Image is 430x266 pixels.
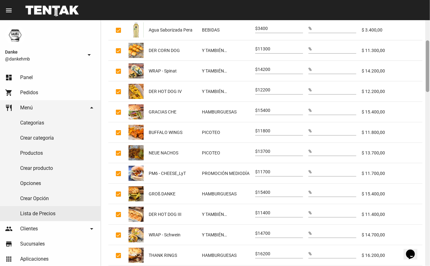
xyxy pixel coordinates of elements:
[88,104,95,112] mat-icon: arrow_drop_down
[255,190,258,195] span: $
[255,67,258,72] span: $
[20,90,38,96] span: Pedidos
[202,225,255,245] mat-cell: Y TAMBIÉN…
[129,22,144,38] img: d7cd4ccb-e923-436d-94c5-56a0338c840e.png
[5,7,13,14] mat-icon: menu
[362,102,422,122] mat-cell: $ 15.400,00
[149,88,182,95] span: DER HOT DOG IV
[202,163,255,183] mat-cell: PROMOCIÓN MEDIODÍA
[149,68,177,74] span: WRAP - Spinat
[129,227,144,242] img: 5308311e-6b54-4505-91eb-fc6b1a7bef64.png
[129,125,144,140] img: 3441f565-b6db-4b42-ad11-33f843c8c403.png
[5,56,83,62] span: @dankehmb
[5,104,13,112] mat-icon: restaurant
[255,149,258,154] span: $
[308,169,312,174] span: %
[5,225,13,233] mat-icon: people
[255,210,258,215] span: $
[404,241,424,260] iframe: chat widget
[308,231,312,236] span: %
[255,26,258,31] span: $
[149,170,186,176] span: PM6 - CHEESE_LyT
[255,46,258,51] span: $
[149,232,181,238] span: WRAP - Schwein
[362,20,422,40] mat-cell: $ 3.400,00
[362,81,422,101] mat-cell: $ 12.200,00
[308,251,312,256] span: %
[149,27,192,33] span: Agua Saborizada Pera
[202,40,255,61] mat-cell: Y TAMBIÉN…
[129,166,144,181] img: f4fd4fc5-1d0f-45c4-b852-86da81b46df0.png
[202,122,255,142] mat-cell: PICOTEO
[20,74,33,81] span: Panel
[20,241,45,247] span: Sucursales
[5,89,13,96] mat-icon: shopping_cart
[202,61,255,81] mat-cell: Y TAMBIÉN…
[129,248,144,263] img: 1d3925b4-3dc7-452b-aa71-7cd7831306f0.png
[362,204,422,224] mat-cell: $ 11.400,00
[149,109,176,115] span: GRACIAS CHE
[308,46,312,51] span: %
[202,20,255,40] mat-cell: BEBIDAS
[20,226,38,232] span: Clientes
[308,26,312,31] span: %
[202,143,255,163] mat-cell: PICOTEO
[20,105,33,111] span: Menú
[202,102,255,122] mat-cell: HAMBURGUESAS
[149,129,182,136] span: BUFFALO WINGS
[129,104,144,119] img: f44e3677-93e0-45e7-9b22-8afb0cb9c0b5.png
[129,186,144,201] img: e78ba89a-d4a4-48df-a29c-741630618342.png
[5,48,83,56] span: Danke
[308,210,312,215] span: %
[149,150,178,156] span: NEUE NACHOS
[129,145,144,160] img: ce274695-1ce7-40c2-b596-26e3d80ba656.png
[129,63,144,78] img: 1a721365-f7f0-48f2-bc81-df1c02b576e7.png
[202,245,255,265] mat-cell: HAMBURGUESAS
[255,87,258,92] span: $
[362,225,422,245] mat-cell: $ 14.700,00
[255,231,258,236] span: $
[362,184,422,204] mat-cell: $ 15.400,00
[5,240,13,248] mat-icon: store
[129,43,144,58] img: 0a44530d-f050-4a3a-9d7f-6ed94349fcf6.png
[255,251,258,256] span: $
[202,204,255,224] mat-cell: Y TAMBIÉN…
[308,128,312,133] span: %
[202,81,255,101] mat-cell: Y TAMBIÉN…
[5,25,25,45] img: 1d4517d0-56da-456b-81f5-6111ccf01445.png
[362,143,422,163] mat-cell: $ 13.700,00
[308,149,312,154] span: %
[308,108,312,113] span: %
[20,256,49,262] span: Aplicaciones
[129,84,144,99] img: 2101e8c8-98bc-4e4a-b63d-15c93b71735f.png
[362,163,422,183] mat-cell: $ 11.700,00
[255,169,258,174] span: $
[5,74,13,81] mat-icon: dashboard
[149,252,177,258] span: THANK RINGS
[129,207,144,222] img: 80660d7d-92ce-4920-87ef-5263067dcc48.png
[149,47,180,54] span: DER CORN DOG
[88,225,95,233] mat-icon: arrow_drop_down
[149,191,175,197] span: GROß DANKE
[362,61,422,81] mat-cell: $ 14.200,00
[308,190,312,195] span: %
[5,255,13,263] mat-icon: apps
[308,87,312,92] span: %
[362,122,422,142] mat-cell: $ 11.800,00
[255,108,258,113] span: $
[85,51,93,59] mat-icon: arrow_drop_down
[362,40,422,61] mat-cell: $ 11.300,00
[149,211,181,217] span: DER HOT DOG III
[362,245,422,265] mat-cell: $ 16.200,00
[202,184,255,204] mat-cell: HAMBURGUESAS
[255,128,258,133] span: $
[308,67,312,72] span: %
